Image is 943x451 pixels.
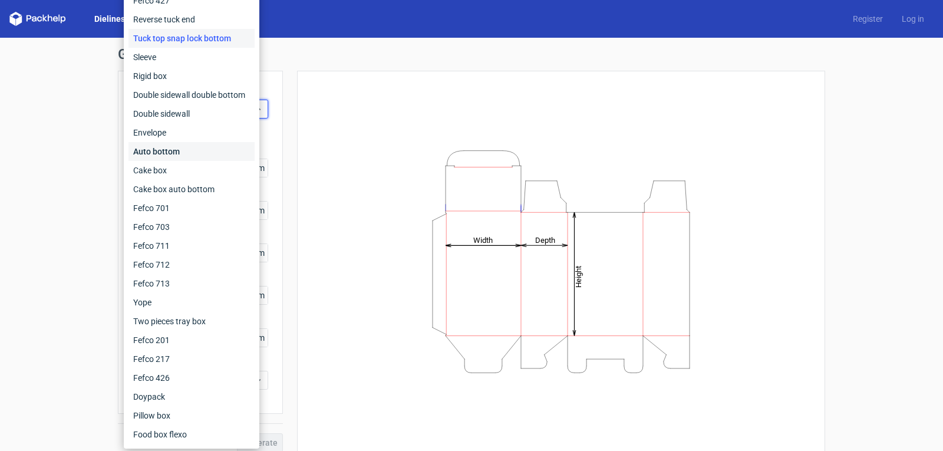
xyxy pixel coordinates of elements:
[128,312,255,331] div: Two pieces tray box
[128,123,255,142] div: Envelope
[843,13,892,25] a: Register
[128,350,255,368] div: Fefco 217
[128,10,255,29] div: Reverse tuck end
[128,104,255,123] div: Double sidewall
[128,218,255,236] div: Fefco 703
[535,235,555,244] tspan: Depth
[128,293,255,312] div: Yope
[892,13,934,25] a: Log in
[118,47,825,61] h1: Generate new dieline
[128,199,255,218] div: Fefco 701
[128,331,255,350] div: Fefco 201
[128,387,255,406] div: Doypack
[128,425,255,444] div: Food box flexo
[574,265,583,287] tspan: Height
[128,368,255,387] div: Fefco 426
[128,180,255,199] div: Cake box auto bottom
[128,406,255,425] div: Pillow box
[85,13,134,25] a: Dielines
[128,48,255,67] div: Sleeve
[128,274,255,293] div: Fefco 713
[128,29,255,48] div: Tuck top snap lock bottom
[128,161,255,180] div: Cake box
[473,235,493,244] tspan: Width
[128,85,255,104] div: Double sidewall double bottom
[128,67,255,85] div: Rigid box
[128,236,255,255] div: Fefco 711
[128,142,255,161] div: Auto bottom
[128,255,255,274] div: Fefco 712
